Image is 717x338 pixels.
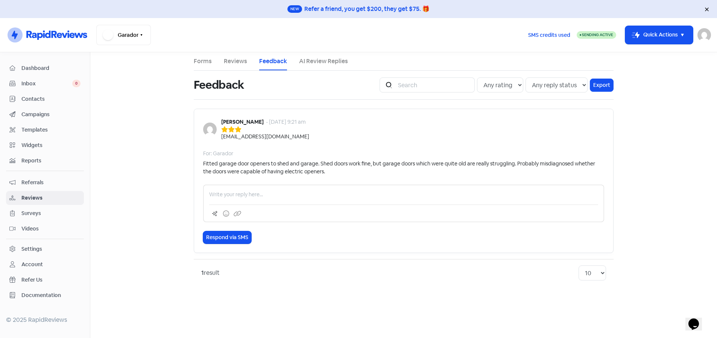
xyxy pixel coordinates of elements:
span: Contacts [21,95,81,103]
a: Contacts [6,92,84,106]
div: © 2025 RapidReviews [6,315,84,324]
a: Reviews [6,191,84,205]
span: Surveys [21,209,81,217]
a: Campaigns [6,108,84,121]
a: Sending Active [577,30,616,39]
a: Templates [6,123,84,137]
button: Quick Actions [625,26,693,44]
button: Garador [96,25,151,45]
strong: 1 [201,269,204,277]
a: Dashboard [6,61,84,75]
b: [PERSON_NAME] [221,118,264,125]
span: Referrals [21,179,81,186]
span: Inbox [21,80,72,88]
a: Settings [6,242,84,256]
span: Reports [21,157,81,165]
div: Settings [21,245,42,253]
span: Reviews [21,194,81,202]
a: AI Review Replies [299,57,348,66]
img: User [697,28,711,42]
span: Sending Active [582,32,613,37]
input: Search [393,77,475,92]
div: Account [21,261,43,268]
a: Widgets [6,138,84,152]
iframe: chat widget [685,308,709,330]
span: Campaigns [21,111,81,118]
span: Widgets [21,141,81,149]
a: Reviews [224,57,247,66]
a: Videos [6,222,84,236]
a: Refer Us [6,273,84,287]
a: Documentation [6,288,84,302]
span: 0 [72,80,81,87]
div: For: Garador [203,150,233,158]
a: Feedback [259,57,287,66]
button: Respond via SMS [203,231,251,244]
a: SMS credits used [522,30,577,38]
span: Dashboard [21,64,81,72]
span: Refer Us [21,276,81,284]
h1: Feedback [194,73,244,97]
a: Forms [194,57,212,66]
span: Templates [21,126,81,134]
div: - [DATE] 9:21 am [266,118,306,126]
span: Documentation [21,291,81,299]
a: Surveys [6,206,84,220]
a: Account [6,258,84,271]
a: Export [590,79,614,92]
a: Referrals [6,176,84,189]
span: New [287,5,302,13]
div: Refer a friend, you get $200, they get $75. 🎁 [304,5,430,14]
div: result [201,268,220,277]
span: SMS credits used [528,31,570,39]
div: Fitted garage door openers to shed and garage. Shed doors work fine, but garage doors which were ... [203,160,604,176]
a: Reports [6,154,84,168]
img: Image [203,123,217,136]
span: Videos [21,225,81,233]
div: [EMAIL_ADDRESS][DOMAIN_NAME] [221,133,309,141]
a: Inbox 0 [6,77,84,91]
